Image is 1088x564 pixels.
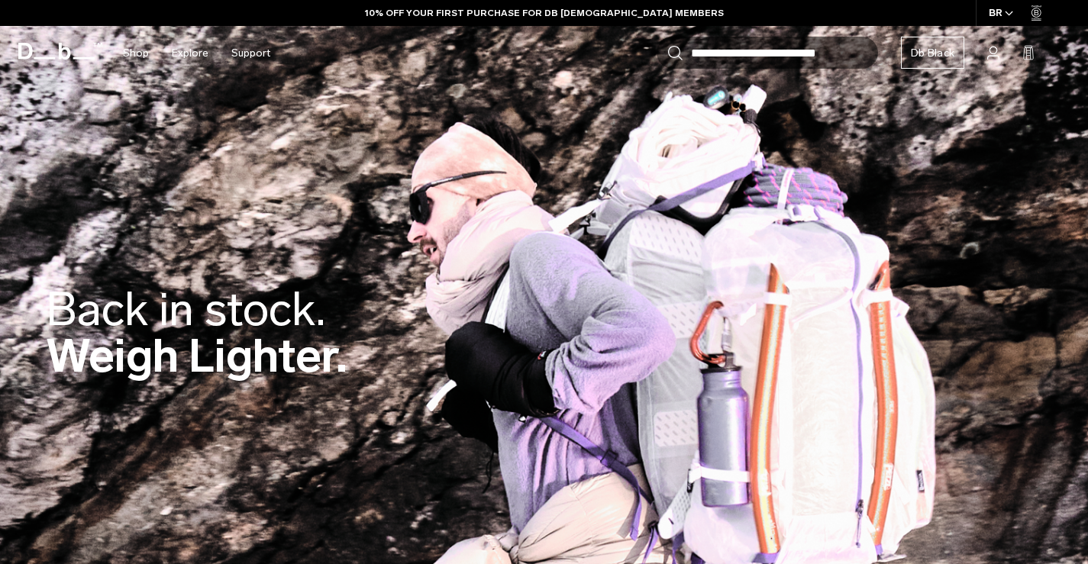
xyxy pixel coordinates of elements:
a: Support [231,26,270,80]
a: 10% OFF YOUR FIRST PURCHASE FOR DB [DEMOGRAPHIC_DATA] MEMBERS [365,6,724,20]
h2: Weigh Lighter. [46,286,347,379]
nav: Main Navigation [111,26,282,80]
a: Db Black [901,37,964,69]
a: Explore [172,26,208,80]
a: Shop [123,26,149,80]
span: Back in stock. [46,282,325,337]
